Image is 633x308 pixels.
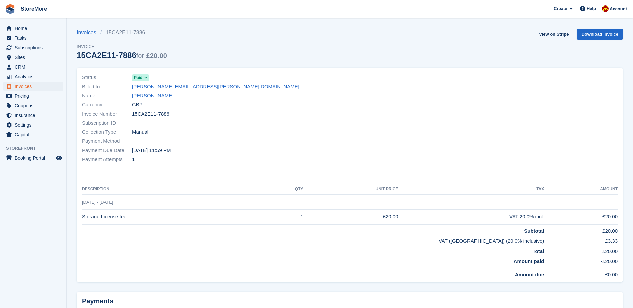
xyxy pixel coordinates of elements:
span: Collection Type [82,128,132,136]
h2: Payments [82,297,618,305]
span: Create [554,5,567,12]
th: QTY [269,184,303,195]
span: Subscription ID [82,119,132,127]
a: menu [3,24,63,33]
a: Preview store [55,154,63,162]
span: GBP [132,101,143,109]
span: Billed to [82,83,132,91]
a: menu [3,53,63,62]
a: menu [3,101,63,110]
a: menu [3,153,63,163]
span: Pricing [15,91,55,101]
span: Manual [132,128,148,136]
span: Name [82,92,132,100]
a: [PERSON_NAME][EMAIL_ADDRESS][PERSON_NAME][DOMAIN_NAME] [132,83,299,91]
strong: Amount paid [514,258,544,264]
a: menu [3,120,63,130]
img: Store More Team [602,5,609,12]
span: Payment Due Date [82,147,132,154]
span: Help [587,5,596,12]
td: £0.00 [544,268,618,278]
td: -£20.00 [544,255,618,268]
span: for [136,52,144,59]
a: menu [3,130,63,139]
span: Payment Attempts [82,156,132,163]
span: Storefront [6,145,66,152]
a: menu [3,62,63,72]
span: Invoice [77,43,167,50]
a: menu [3,72,63,81]
td: £20.00 [303,209,398,224]
span: Settings [15,120,55,130]
span: Status [82,74,132,81]
td: £20.00 [544,209,618,224]
th: Tax [398,184,544,195]
span: 15CA2E11-7886 [132,110,169,118]
td: VAT ([GEOGRAPHIC_DATA]) (20.0% inclusive) [82,235,544,245]
span: Invoices [15,82,55,91]
div: VAT 20.0% incl. [398,213,544,221]
span: Analytics [15,72,55,81]
th: Amount [544,184,618,195]
strong: Amount due [515,272,544,277]
span: Sites [15,53,55,62]
span: Booking Portal [15,153,55,163]
span: Invoice Number [82,110,132,118]
a: menu [3,82,63,91]
th: Description [82,184,269,195]
span: Paid [134,75,142,81]
a: Paid [132,74,149,81]
td: Storage License fee [82,209,269,224]
strong: Total [533,248,544,254]
a: Invoices [77,29,100,37]
span: 1 [132,156,135,163]
strong: Subtotal [524,228,544,234]
span: Currency [82,101,132,109]
img: stora-icon-8386f47178a22dfd0bd8f6a31ec36ba5ce8667c1dd55bd0f319d3a0aa187defe.svg [5,4,15,14]
a: Download Invoice [577,29,623,40]
span: Coupons [15,101,55,110]
a: [PERSON_NAME] [132,92,173,100]
span: Tasks [15,33,55,43]
a: menu [3,91,63,101]
td: £3.33 [544,235,618,245]
span: Subscriptions [15,43,55,52]
span: Capital [15,130,55,139]
span: £20.00 [146,52,167,59]
span: Home [15,24,55,33]
div: 15CA2E11-7886 [77,51,167,60]
span: Payment Method [82,137,132,145]
a: View on Stripe [536,29,571,40]
th: Unit Price [303,184,398,195]
td: £20.00 [544,245,618,255]
a: menu [3,43,63,52]
span: CRM [15,62,55,72]
time: 2025-08-29 22:59:59 UTC [132,147,171,154]
a: menu [3,33,63,43]
span: [DATE] - [DATE] [82,200,113,205]
td: £20.00 [544,224,618,235]
nav: breadcrumbs [77,29,167,37]
span: Account [610,6,627,12]
td: 1 [269,209,303,224]
span: Insurance [15,111,55,120]
a: menu [3,111,63,120]
a: StoreMore [18,3,50,14]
